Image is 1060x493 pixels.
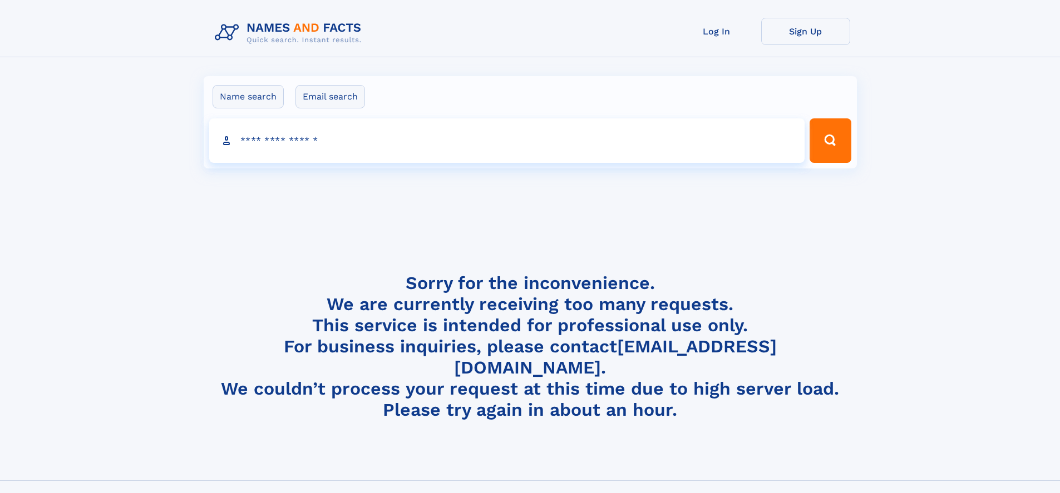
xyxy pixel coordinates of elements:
[454,336,777,378] a: [EMAIL_ADDRESS][DOMAIN_NAME]
[209,118,805,163] input: search input
[213,85,284,108] label: Name search
[672,18,761,45] a: Log In
[295,85,365,108] label: Email search
[210,18,371,48] img: Logo Names and Facts
[761,18,850,45] a: Sign Up
[210,272,850,421] h4: Sorry for the inconvenience. We are currently receiving too many requests. This service is intend...
[810,118,851,163] button: Search Button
